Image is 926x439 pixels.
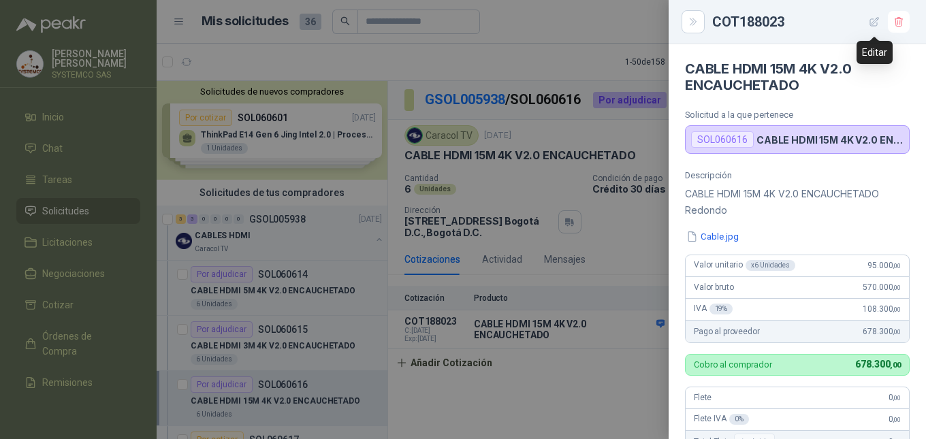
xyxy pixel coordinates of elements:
span: ,00 [893,416,901,423]
p: CABLE HDMI 15M 4K V2.0 ENCAUCHETADO [756,134,904,146]
button: Cable.jpg [685,229,740,244]
div: SOL060616 [691,131,754,148]
div: 19 % [709,304,733,314]
p: Descripción [685,170,910,180]
div: 0 % [729,414,749,425]
span: ,00 [893,284,901,291]
span: Pago al proveedor [694,327,760,336]
p: Cobro al comprador [694,360,772,369]
span: 95.000 [867,261,901,270]
span: 678.300 [855,359,901,370]
span: 678.300 [863,327,901,336]
div: x 6 Unidades [746,260,795,271]
span: 0 [889,393,901,402]
span: Flete [694,393,712,402]
span: ,00 [890,361,901,370]
span: ,00 [893,394,901,402]
span: 570.000 [863,282,901,292]
span: Valor unitario [694,260,795,271]
span: Valor bruto [694,282,733,292]
span: ,00 [893,328,901,336]
div: COT188023 [712,11,910,33]
h4: CABLE HDMI 15M 4K V2.0 ENCAUCHETADO [685,61,910,93]
span: 108.300 [863,304,901,314]
span: IVA [694,304,733,314]
span: 0 [889,414,901,424]
span: ,00 [893,306,901,313]
p: Solicitud a la que pertenece [685,110,910,120]
span: ,00 [893,262,901,270]
p: CABLE HDMI 15M 4K V2.0 ENCAUCHETADO Redondo [685,186,910,218]
button: Close [685,14,701,30]
div: Editar [857,41,893,64]
span: Flete IVA [694,414,749,425]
